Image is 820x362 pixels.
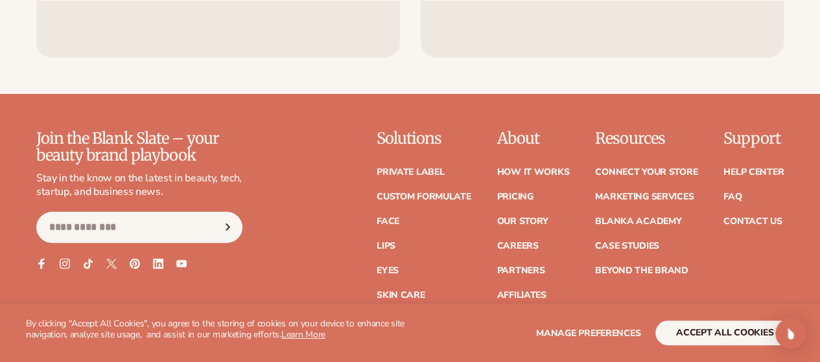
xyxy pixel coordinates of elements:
[377,242,395,251] a: Lips
[655,321,794,345] button: accept all cookies
[595,168,697,177] a: Connect your store
[497,242,538,251] a: Careers
[377,168,444,177] a: Private label
[595,242,659,251] a: Case Studies
[377,217,399,226] a: Face
[497,130,569,147] p: About
[723,130,784,147] p: Support
[26,319,410,341] p: By clicking "Accept All Cookies", you agree to the storing of cookies on your device to enhance s...
[377,192,471,201] a: Custom formulate
[536,327,640,339] span: Manage preferences
[723,168,784,177] a: Help Center
[595,266,688,275] a: Beyond the brand
[377,291,425,300] a: Skin Care
[497,192,533,201] a: Pricing
[497,266,545,275] a: Partners
[36,172,242,199] p: Stay in the know on the latest in beauty, tech, startup, and business news.
[775,318,806,349] div: Open Intercom Messenger
[536,321,640,345] button: Manage preferences
[497,217,548,226] a: Our Story
[595,192,694,201] a: Marketing services
[281,328,325,341] a: Learn More
[377,130,471,147] p: Solutions
[723,217,782,226] a: Contact Us
[377,266,399,275] a: Eyes
[595,217,681,226] a: Blanka Academy
[723,192,742,201] a: FAQ
[497,168,569,177] a: How It Works
[213,212,242,243] button: Subscribe
[595,130,697,147] p: Resources
[36,130,242,164] p: Join the Blank Slate – your beauty brand playbook
[497,291,546,300] a: Affiliates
